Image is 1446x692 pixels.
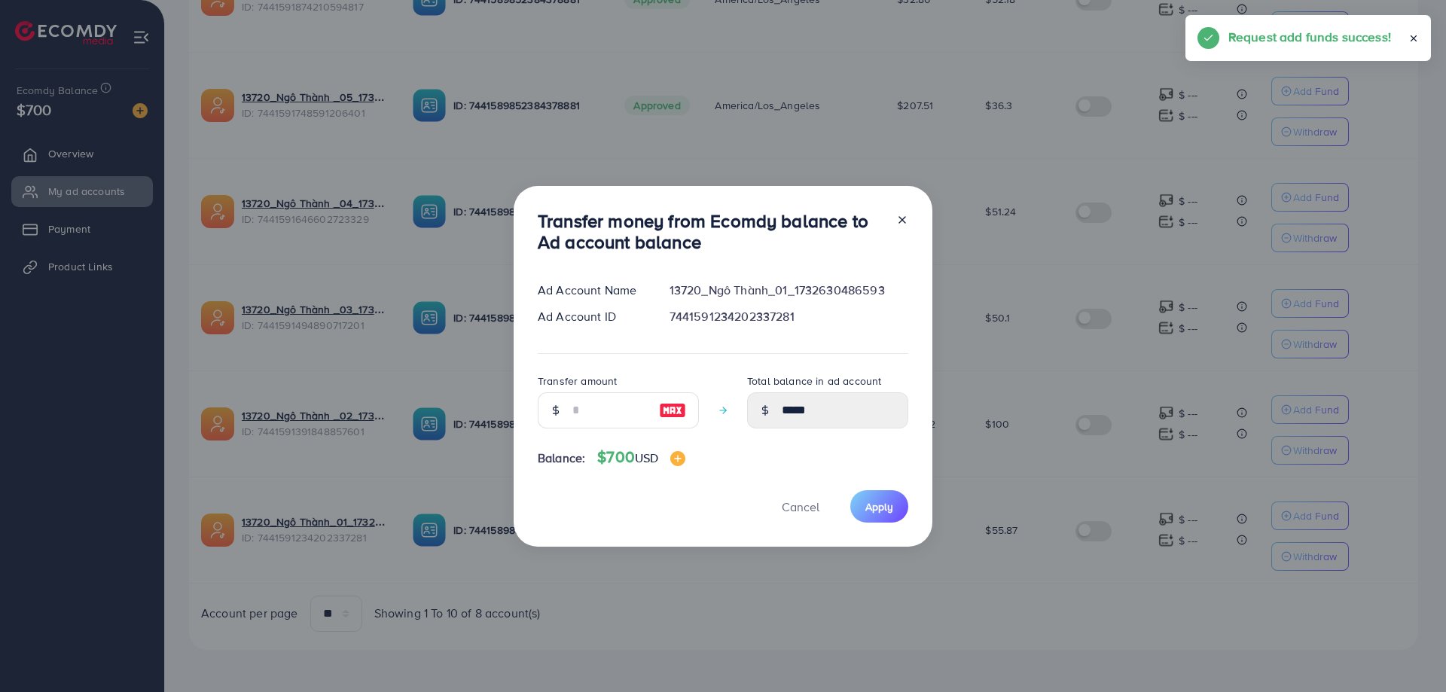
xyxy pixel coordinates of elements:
div: Ad Account Name [526,282,657,299]
span: USD [635,450,658,466]
h4: $700 [597,448,685,467]
span: Cancel [782,498,819,515]
label: Total balance in ad account [747,373,881,389]
span: Apply [865,499,893,514]
label: Transfer amount [538,373,617,389]
img: image [670,451,685,466]
iframe: Chat [1382,624,1435,681]
div: Ad Account ID [526,308,657,325]
button: Cancel [763,490,838,523]
img: image [659,401,686,419]
div: 13720_Ngô Thành_01_1732630486593 [657,282,920,299]
button: Apply [850,490,908,523]
span: Balance: [538,450,585,467]
h5: Request add funds success! [1228,27,1391,47]
div: 7441591234202337281 [657,308,920,325]
h3: Transfer money from Ecomdy balance to Ad account balance [538,210,884,254]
